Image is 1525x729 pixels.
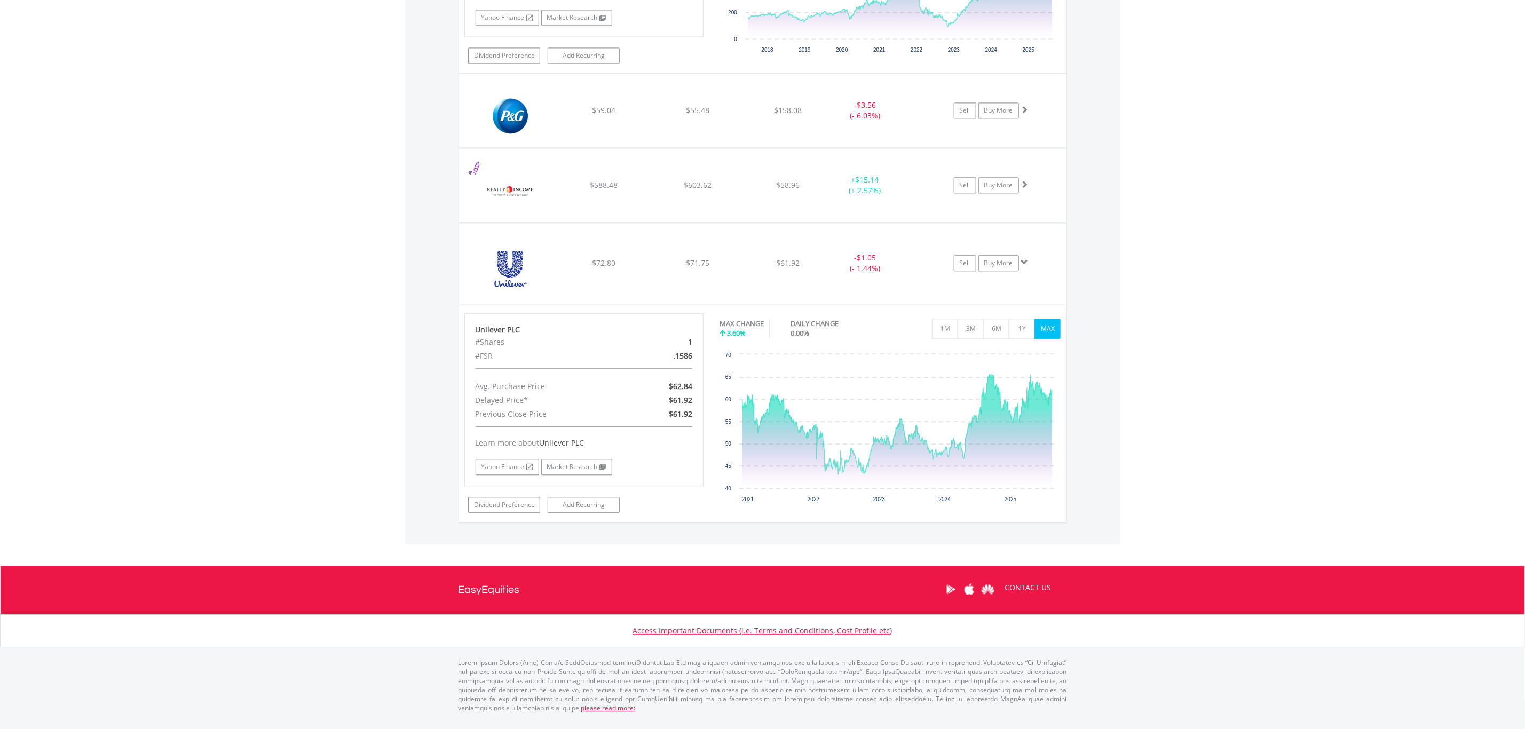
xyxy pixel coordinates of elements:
a: Buy More [978,102,1019,118]
div: Avg. Purchase Price [468,379,623,393]
span: Unilever PLC [540,438,584,448]
text: 2025 [1023,47,1035,53]
div: Learn more about [476,438,692,448]
button: 6M [983,319,1009,339]
div: #Shares [468,335,623,349]
text: 60 [725,397,732,402]
div: Unilever PLC [476,324,692,335]
text: 2018 [761,47,773,53]
p: Lorem Ipsum Dolors (Ame) Con a/e SeddOeiusmod tem InciDiduntut Lab Etd mag aliquaen admin veniamq... [459,658,1067,713]
span: $61.92 [669,409,692,419]
text: 2023 [948,47,960,53]
div: - (- 6.03%) [825,100,906,121]
a: Dividend Preference [468,497,540,513]
text: 45 [725,463,732,469]
a: Yahoo Finance [476,10,539,26]
text: 2022 [911,47,923,53]
a: Sell [954,177,976,193]
div: MAX CHANGE [720,319,764,329]
svg: Interactive chart [720,349,1061,509]
span: $61.92 [776,258,800,268]
a: CONTACT US [998,573,1059,603]
button: 1Y [1009,319,1035,339]
text: 2020 [836,47,848,53]
span: $59.04 [592,105,615,115]
a: Market Research [541,10,612,26]
text: 2025 [1005,496,1017,502]
img: EQU.US.UL.png [464,236,556,300]
text: 0 [734,36,737,42]
text: 2024 [939,496,951,502]
text: 40 [725,486,732,492]
a: Google Play [942,573,960,606]
a: Sell [954,102,976,118]
a: please read more: [581,703,636,712]
div: Delayed Price* [468,393,623,407]
text: 2021 [873,47,886,53]
img: EQU.US.O.png [464,162,556,219]
button: 1M [932,319,958,339]
a: Market Research [541,459,612,475]
a: EasyEquities [459,566,520,614]
a: Add Recurring [548,47,620,64]
span: $72.80 [592,258,615,268]
span: $58.96 [776,180,800,190]
div: + (+ 2.57%) [825,175,906,196]
span: $61.92 [669,395,692,405]
span: 0.00% [791,328,809,338]
a: Access Important Documents (i.e. Terms and Conditions, Cost Profile etc) [633,625,892,636]
a: Sell [954,255,976,271]
span: $55.48 [686,105,709,115]
a: Dividend Preference [468,47,540,64]
span: $603.62 [684,180,712,190]
span: $71.75 [686,258,709,268]
span: $158.08 [774,105,802,115]
text: 2019 [799,47,811,53]
span: $62.84 [669,381,692,391]
span: $1.05 [857,252,876,263]
text: 2024 [985,47,998,53]
div: Chart. Highcharts interactive chart. [720,349,1061,509]
text: 50 [725,441,732,447]
img: EQU.US.PG.png [464,87,556,145]
text: 2022 [808,496,820,502]
a: Buy More [978,177,1019,193]
a: Yahoo Finance [476,459,539,475]
span: $588.48 [590,180,618,190]
div: - (- 1.44%) [825,252,906,274]
text: 55 [725,419,732,425]
button: MAX [1034,319,1061,339]
span: $15.14 [856,175,879,185]
a: Apple [960,573,979,606]
a: Add Recurring [548,497,620,513]
text: 65 [725,374,732,380]
span: 3.60% [727,328,746,338]
text: 200 [728,10,737,15]
div: .1586 [622,349,700,363]
div: DAILY CHANGE [791,319,876,329]
a: Buy More [978,255,1019,271]
text: 70 [725,352,732,358]
text: 2023 [873,496,886,502]
a: Huawei [979,573,998,606]
span: $3.56 [857,100,876,110]
div: #FSR [468,349,623,363]
div: 1 [622,335,700,349]
div: Previous Close Price [468,407,623,421]
button: 3M [958,319,984,339]
text: 2021 [742,496,754,502]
